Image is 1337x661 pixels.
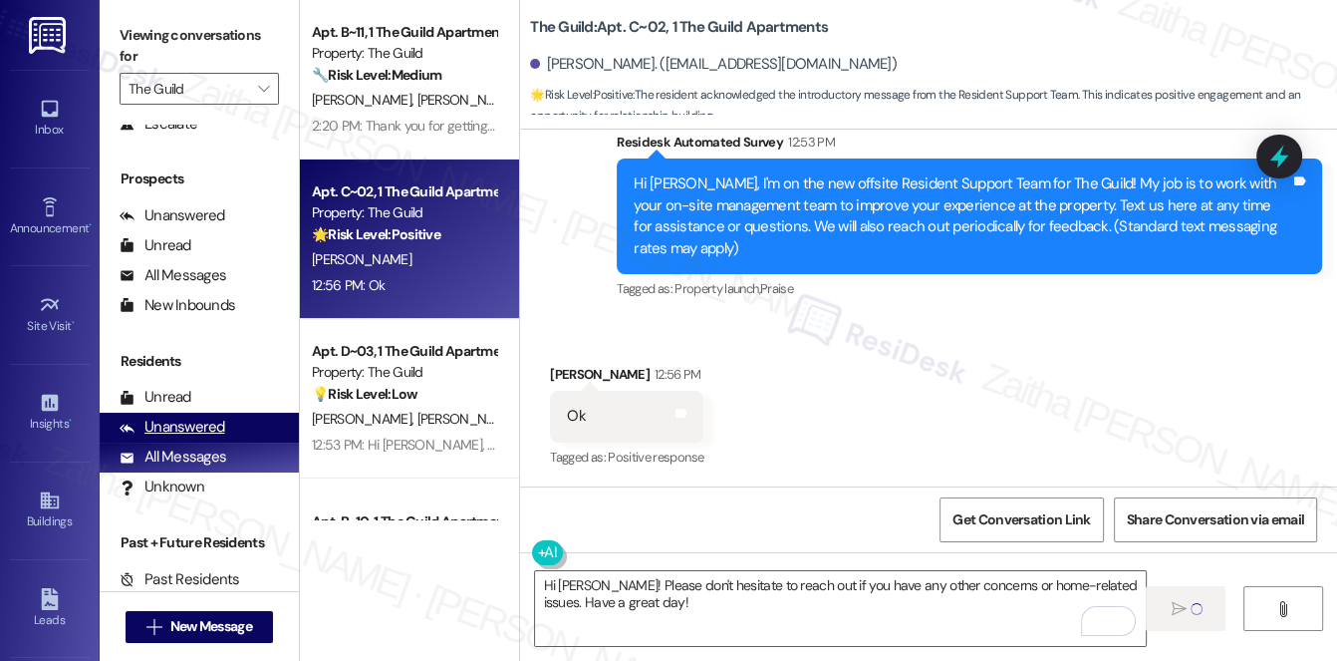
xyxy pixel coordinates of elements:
div: Tagged as: [550,443,703,472]
div: Unread [120,387,191,408]
span: Get Conversation Link [952,509,1090,530]
div: [PERSON_NAME]. ([EMAIL_ADDRESS][DOMAIN_NAME]) [530,54,897,75]
button: New Message [126,611,273,643]
div: 12:56 PM [650,364,701,385]
span: • [69,414,72,428]
div: All Messages [120,265,226,286]
i:  [146,619,161,635]
span: • [72,316,75,330]
div: Tagged as: [617,274,1322,303]
span: : The resident acknowledged the introductory message from the Resident Support Team. This indicat... [530,85,1337,128]
img: ResiDesk Logo [29,17,70,54]
span: Positive response [608,449,703,466]
span: Property launch , [674,280,760,297]
span: [PERSON_NAME] [417,91,517,109]
div: Prospects [100,168,299,189]
div: All Messages [120,447,226,468]
i:  [1172,601,1187,617]
div: Property: The Guild [312,362,496,383]
a: Inbox [10,92,90,146]
div: Property: The Guild [312,43,496,64]
div: Unknown [120,477,204,497]
b: The Guild: Apt. C~02, 1 The Guild Apartments [530,17,828,38]
strong: 🌟 Risk Level: Positive [530,87,633,103]
span: • [89,218,92,232]
a: Site Visit • [10,288,90,342]
i:  [1275,601,1290,617]
button: Get Conversation Link [939,497,1103,542]
textarea: To enrich screen reader interactions, please activate Accessibility in Grammarly extension settings [535,571,1146,646]
div: Apt. B~10, 1 The Guild Apartments [312,511,496,532]
strong: 💡 Risk Level: Low [312,385,417,403]
div: Apt. D~03, 1 The Guild Apartments [312,341,496,362]
div: Residents [100,351,299,372]
a: Insights • [10,386,90,440]
button: Share Conversation via email [1114,497,1317,542]
span: [PERSON_NAME] [312,410,417,428]
div: Unread [120,235,191,256]
div: Property: The Guild [312,202,496,223]
i:  [258,81,269,97]
div: Unanswered [120,417,225,438]
div: 12:56 PM: Ok [312,276,386,294]
div: Escalate [120,114,197,135]
div: Unanswered [120,205,225,226]
div: Past Residents [120,569,240,590]
div: Apt. C~02, 1 The Guild Apartments [312,181,496,202]
span: [PERSON_NAME] [312,250,411,268]
div: Hi [PERSON_NAME], I'm on the new offsite Resident Support Team for The Guild! My job is to work w... [634,173,1290,259]
span: [PERSON_NAME] [417,410,523,428]
a: Buildings [10,484,90,537]
span: Praise [760,280,793,297]
label: Viewing conversations for [120,20,279,73]
div: [PERSON_NAME] [550,364,703,392]
span: [PERSON_NAME] [312,91,417,109]
input: All communities [129,73,247,105]
span: Share Conversation via email [1127,509,1304,530]
div: 12:53 PM [783,132,835,153]
span: New Message [170,616,252,637]
div: Residesk Automated Survey [617,132,1322,160]
div: Apt. B~11, 1 The Guild Apartments [312,22,496,43]
div: Past + Future Residents [100,532,299,553]
div: New Inbounds [120,295,235,316]
strong: 🌟 Risk Level: Positive [312,225,440,243]
div: Ok [567,406,586,427]
a: Leads [10,582,90,636]
strong: 🔧 Risk Level: Medium [312,66,441,84]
